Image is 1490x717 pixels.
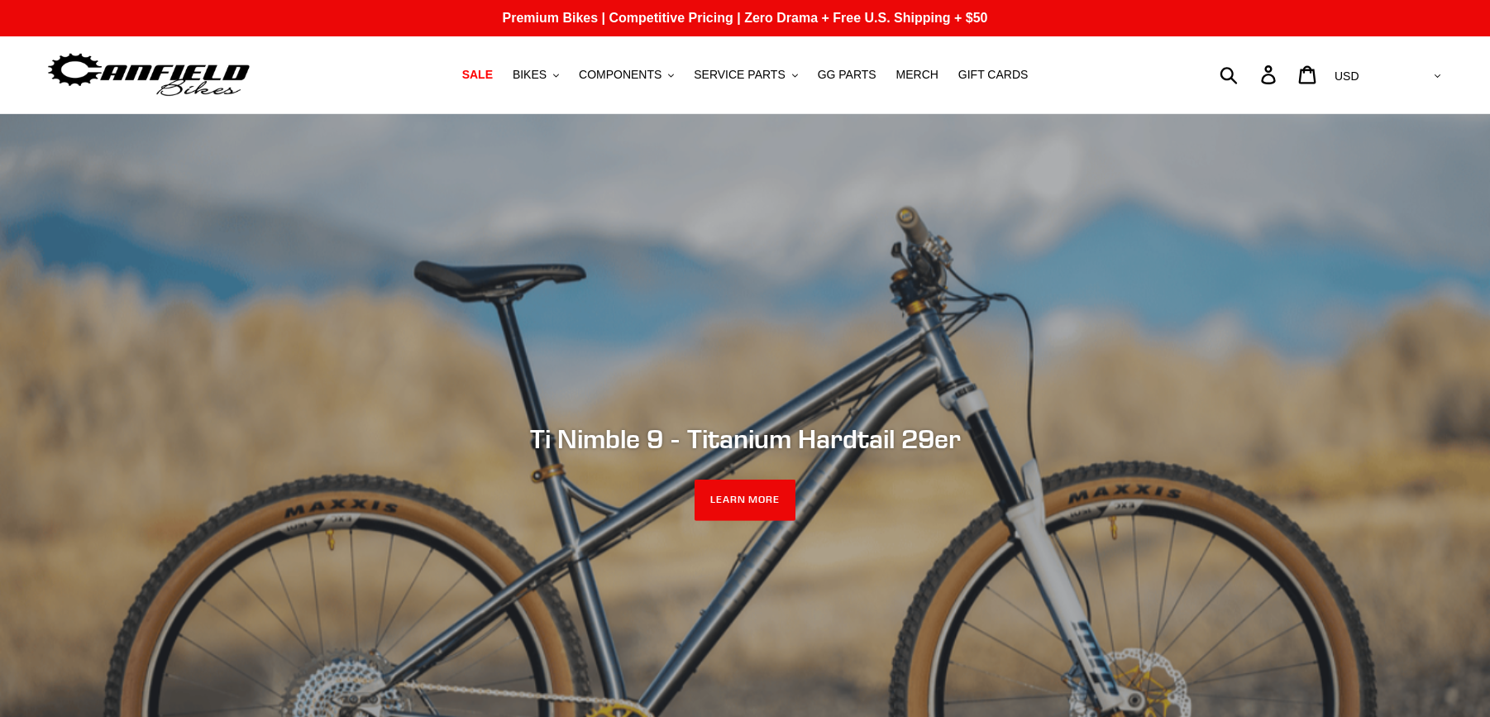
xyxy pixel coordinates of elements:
a: GG PARTS [809,64,885,86]
span: SALE [462,68,493,82]
a: SALE [454,64,501,86]
a: LEARN MORE [695,480,796,521]
input: Search [1229,56,1271,93]
span: MERCH [896,68,938,82]
span: GIFT CARDS [958,68,1029,82]
span: GG PARTS [818,68,876,82]
button: COMPONENTS [571,64,682,86]
a: MERCH [888,64,947,86]
span: SERVICE PARTS [694,68,785,82]
img: Canfield Bikes [45,49,252,101]
span: COMPONENTS [579,68,661,82]
h2: Ti Nimble 9 - Titanium Hardtail 29er [294,423,1196,455]
span: BIKES [513,68,547,82]
button: BIKES [504,64,567,86]
button: SERVICE PARTS [685,64,805,86]
a: GIFT CARDS [950,64,1037,86]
